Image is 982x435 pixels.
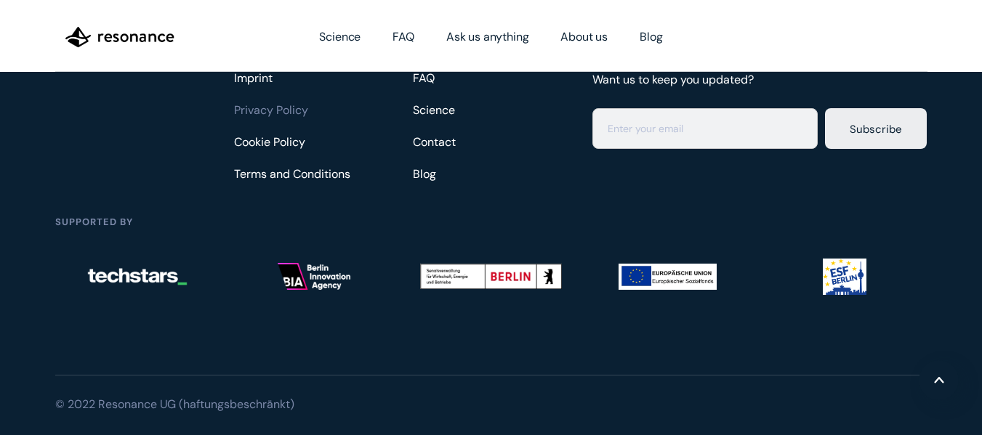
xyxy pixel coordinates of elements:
[592,67,758,94] div: Want us to keep you updated?
[234,131,310,154] a: Cookie Policy
[55,399,294,410] div: © 2022 Resonance UG (haftungsbeschränkt)
[413,163,440,186] a: Blog
[377,17,430,57] a: FAQ
[624,17,678,57] a: Blog
[825,108,927,149] input: Subscribe
[55,15,185,60] a: home
[544,17,624,57] a: About us
[234,163,355,186] a: Terms and Conditions
[234,99,313,122] a: Privacy Policy
[430,17,545,57] a: Ask us anything
[592,108,818,149] input: Enter your email
[413,99,459,122] a: Science
[413,67,439,90] a: FAQ
[303,17,377,57] a: Science
[413,131,460,154] a: Contact
[55,216,927,229] p: Supported By
[234,67,277,90] a: Imprint
[592,108,927,149] form: Email Form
